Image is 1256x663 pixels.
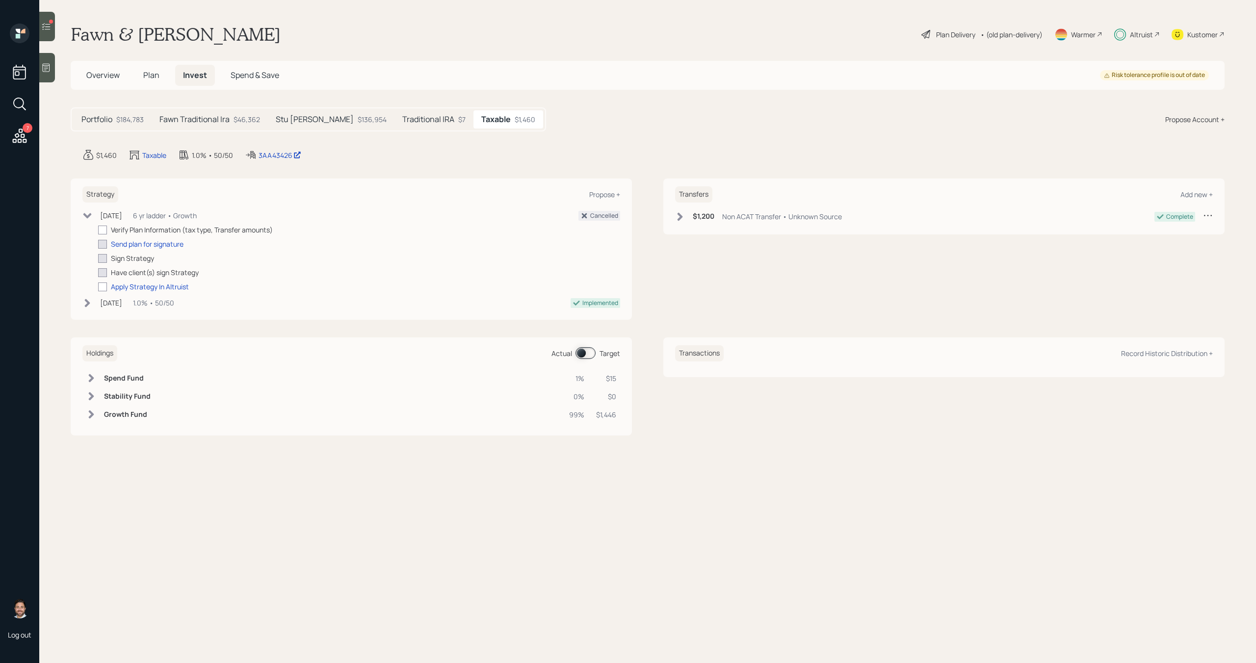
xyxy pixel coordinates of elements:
h5: Traditional IRA [402,115,454,124]
div: Warmer [1071,29,1096,40]
div: $46,362 [234,114,260,125]
div: $1,460 [515,114,535,125]
div: $1,460 [96,150,117,160]
div: Implemented [582,299,618,307]
h5: Fawn Traditional Ira [159,115,230,124]
div: 0% [569,391,584,402]
div: Propose Account + [1165,114,1225,125]
div: $15 [596,373,616,383]
div: $136,954 [358,114,387,125]
img: michael-russo-headshot.png [10,599,29,618]
div: Cancelled [590,211,618,220]
div: Record Historic Distribution + [1121,349,1213,358]
div: • (old plan-delivery) [980,29,1043,40]
div: $184,783 [116,114,144,125]
div: Non ACAT Transfer • Unknown Source [722,211,842,222]
h5: Stu [PERSON_NAME] [276,115,354,124]
div: Verify Plan Information (tax type, Transfer amounts) [111,225,273,235]
span: Spend & Save [231,70,279,80]
div: Altruist [1130,29,1153,40]
div: $0 [596,391,616,402]
div: 1.0% • 50/50 [192,150,233,160]
span: Plan [143,70,159,80]
h6: Spend Fund [104,374,151,382]
div: Kustomer [1187,29,1218,40]
div: [DATE] [100,298,122,308]
div: Complete [1166,212,1193,221]
div: Apply Strategy In Altruist [111,281,189,292]
div: Log out [8,630,31,639]
div: Add new + [1180,190,1213,199]
div: Sign Strategy [111,253,154,263]
div: Actual [551,348,572,358]
div: Plan Delivery [936,29,975,40]
div: 1.0% • 50/50 [133,298,174,308]
div: Target [600,348,620,358]
div: 7 [23,123,32,133]
h5: Portfolio [81,115,112,124]
div: Risk tolerance profile is out of date [1104,71,1205,79]
div: Send plan for signature [111,239,183,249]
div: Taxable [142,150,166,160]
h6: Holdings [82,345,117,361]
h5: Taxable [481,115,511,124]
div: 99% [569,409,584,420]
h6: Transactions [675,345,724,361]
h1: Fawn & [PERSON_NAME] [71,24,281,45]
h6: Transfers [675,186,712,203]
div: 3AA43426 [259,150,301,160]
div: 1% [569,373,584,383]
div: [DATE] [100,210,122,221]
div: 6 yr ladder • Growth [133,210,197,221]
div: Have client(s) sign Strategy [111,267,199,278]
div: Propose + [589,190,620,199]
div: $1,446 [596,409,616,420]
h6: Stability Fund [104,392,151,401]
h6: Strategy [82,186,118,203]
span: Invest [183,70,207,80]
h6: $1,200 [693,212,714,221]
span: Overview [86,70,120,80]
h6: Growth Fund [104,410,151,419]
div: $7 [458,114,466,125]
